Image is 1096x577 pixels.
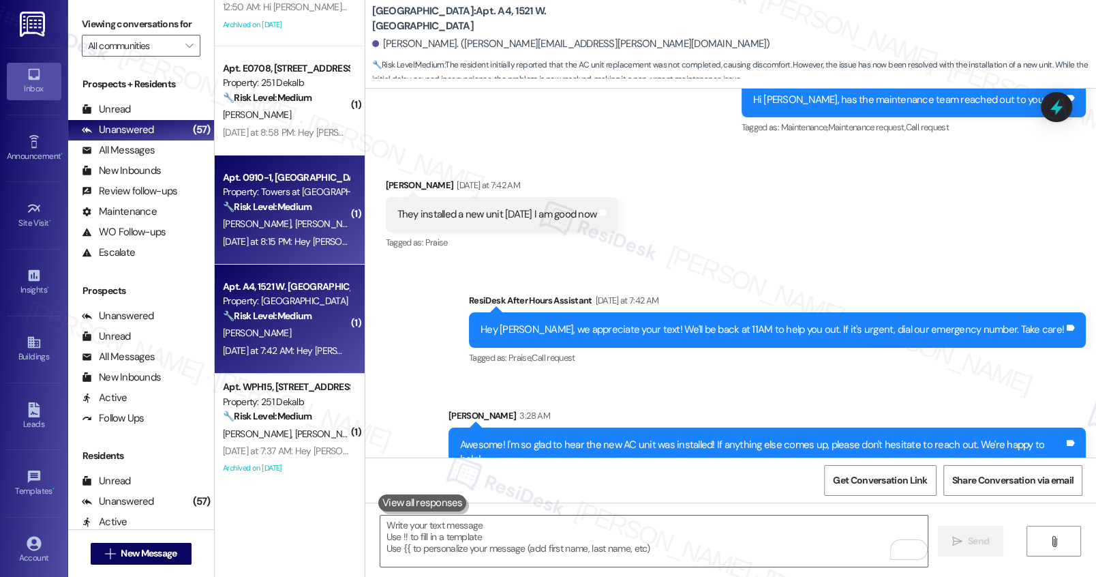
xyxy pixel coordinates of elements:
div: [PERSON_NAME] [448,409,1086,428]
div: [DATE] at 7:42 AM [592,293,659,308]
span: Maintenance , [780,121,827,133]
textarea: To enrich screen reader interactions, please activate Accessibility in Grammarly extension settings [380,516,927,567]
div: Active [82,515,127,529]
a: Templates • [7,465,61,502]
button: Get Conversation Link [824,465,936,496]
i:  [185,40,193,51]
div: WO Follow-ups [82,225,166,239]
a: Inbox [7,63,61,100]
span: Praise , [508,352,532,364]
a: Account [7,532,61,569]
div: [PERSON_NAME]. ([PERSON_NAME][EMAIL_ADDRESS][PERSON_NAME][DOMAIN_NAME]) [372,37,770,51]
i:  [952,536,962,547]
span: [PERSON_NAME] [294,218,363,230]
div: Residents [68,449,214,463]
b: [GEOGRAPHIC_DATA]: Apt. A4, 1521 W. [GEOGRAPHIC_DATA] [372,4,645,33]
div: All Messages [82,350,155,364]
div: Property: Towers at [GEOGRAPHIC_DATA] [223,185,349,199]
a: Leads [7,398,61,435]
div: New Inbounds [82,370,161,385]
strong: 🔧 Risk Level: Medium [223,410,311,422]
span: [PERSON_NAME] [223,218,295,230]
div: 12:50 AM: Hi [PERSON_NAME]! I'm checking in on your latest work order (Roaches E mail attached., ... [223,1,990,13]
span: • [47,283,49,293]
i:  [105,548,115,559]
div: [DATE] at 7:42 AM: Hey [PERSON_NAME], we appreciate your text! We'll be back at 11AM to help you ... [223,344,836,357]
div: Archived on [DATE] [222,460,350,477]
div: Escalate [82,246,135,260]
div: Awesome! I'm so glad to hear the new AC unit was installed! If anything else comes up, please don... [460,438,1064,467]
div: Follow Ups [82,411,144,426]
div: Prospects [68,284,214,298]
input: All communities [88,35,179,57]
div: [DATE] at 7:37 AM: Hey [PERSON_NAME] and [PERSON_NAME], we appreciate your text! We'll be back at... [223,445,922,457]
div: ResiDesk After Hours Assistant [469,293,1086,312]
a: Insights • [7,264,61,301]
div: [DATE] at 8:58 PM: Hey [PERSON_NAME], we appreciate your text! We'll be back at 11AM to help you ... [223,126,837,138]
div: Hi [PERSON_NAME], has the maintenance team reached out to you yet? [753,93,1065,107]
div: Tagged as: [469,348,1086,368]
div: (57) [189,119,214,140]
div: Tagged as: [386,233,619,252]
span: [PERSON_NAME] [223,327,291,339]
div: Unanswered [82,309,154,323]
strong: 🔧 Risk Level: Medium [223,310,311,322]
div: Archived on [DATE] [222,16,350,33]
div: Prospects + Residents [68,77,214,91]
div: Hey [PERSON_NAME], we appreciate your text! We'll be back at 11AM to help you out. If it's urgent... [481,323,1064,337]
span: • [61,149,63,159]
span: : The resident initially reported that the AC unit replacement was not completed, causing discomf... [372,58,1096,87]
button: Share Conversation via email [943,465,1082,496]
span: [PERSON_NAME] [223,108,291,121]
a: Site Visit • [7,197,61,234]
div: (57) [189,491,214,512]
label: Viewing conversations for [82,14,200,35]
span: Send [968,534,989,548]
span: New Message [121,546,177,561]
div: Property: [GEOGRAPHIC_DATA] [223,294,349,308]
div: Unread [82,474,131,488]
strong: 🔧 Risk Level: Medium [223,91,311,104]
span: [PERSON_NAME] [294,428,363,440]
i:  [1048,536,1059,547]
div: [PERSON_NAME] [386,178,619,197]
strong: 🔧 Risk Level: Medium [223,201,311,213]
div: Maintenance [82,205,157,219]
strong: 🔧 Risk Level: Medium [372,59,444,70]
div: Active [82,391,127,405]
div: They installed a new unit [DATE] I am good now [397,207,597,222]
div: Unread [82,102,131,117]
div: Tagged as: [742,117,1086,137]
div: Review follow-ups [82,184,177,198]
div: Property: 251 Dekalb [223,395,349,409]
span: Maintenance request , [828,121,906,133]
span: Share Conversation via email [952,473,1074,488]
div: Unread [82,329,131,344]
span: Call request [532,352,575,364]
div: Unanswered [82,494,154,509]
span: Praise [425,237,447,248]
div: Apt. 0910-1, [GEOGRAPHIC_DATA] [223,171,349,185]
div: Apt. WPH15, [STREET_ADDRESS] [223,380,349,394]
span: [PERSON_NAME] [223,428,295,440]
span: Call request [906,121,949,133]
div: Apt. A4, 1521 W. [GEOGRAPHIC_DATA] [223,280,349,294]
div: [DATE] at 8:15 PM: Hey [PERSON_NAME] and [PERSON_NAME], we appreciate your text! We'll be back at... [223,235,922,248]
span: Get Conversation Link [833,473,927,488]
img: ResiDesk Logo [20,12,48,37]
div: Property: 251 Dekalb [223,76,349,90]
a: Buildings [7,331,61,368]
span: • [52,484,55,494]
div: All Messages [82,143,155,158]
span: • [49,216,51,226]
div: Apt. E0708, [STREET_ADDRESS] [223,61,349,76]
button: Send [938,526,1004,557]
button: New Message [91,543,192,565]
div: [DATE] at 7:42 AM [453,178,520,192]
div: New Inbounds [82,164,161,178]
div: 3:28 AM [516,409,549,423]
div: Unanswered [82,123,154,137]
